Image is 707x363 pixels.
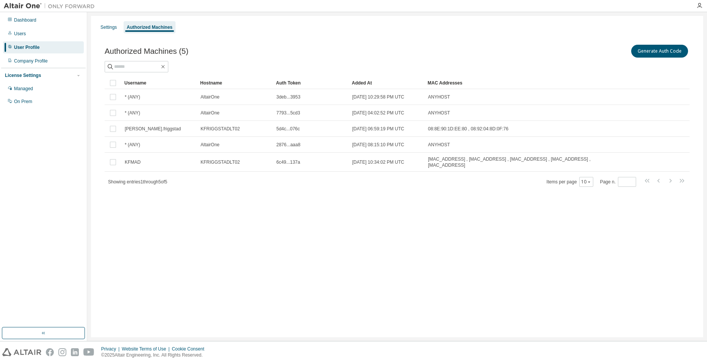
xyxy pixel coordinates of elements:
[581,179,591,185] button: 10
[600,177,636,187] span: Page n.
[5,72,41,78] div: License Settings
[125,94,140,100] span: * (ANY)
[428,110,450,116] span: ANYHOST
[276,142,300,148] span: 2876...aaa8
[14,44,39,50] div: User Profile
[428,142,450,148] span: ANYHOST
[352,126,404,132] span: [DATE] 06:59:19 PM UTC
[428,94,450,100] span: ANYHOST
[108,179,167,185] span: Showing entries 1 through 5 of 5
[14,99,32,105] div: On Prem
[14,86,33,92] div: Managed
[58,348,66,356] img: instagram.svg
[631,45,688,58] button: Generate Auth Code
[352,159,404,165] span: [DATE] 10:34:02 PM UTC
[352,77,422,89] div: Added At
[127,24,172,30] div: Authorized Machines
[105,47,188,56] span: Authorized Machines (5)
[125,159,141,165] span: KFMAD
[428,156,610,168] span: [MAC_ADDRESS] , [MAC_ADDRESS] , [MAC_ADDRESS] , [MAC_ADDRESS] , [MAC_ADDRESS]
[172,346,208,352] div: Cookie Consent
[276,77,346,89] div: Auth Token
[200,77,270,89] div: Hostname
[2,348,41,356] img: altair_logo.svg
[428,77,610,89] div: MAC Addresses
[14,31,26,37] div: Users
[71,348,79,356] img: linkedin.svg
[276,159,300,165] span: 6c49...137a
[201,94,219,100] span: AltairOne
[201,126,240,132] span: KFRIGGSTADLT02
[201,159,240,165] span: KFRIGGSTADLT02
[101,346,122,352] div: Privacy
[276,94,300,100] span: 3deb...3953
[201,142,219,148] span: AltairOne
[352,110,404,116] span: [DATE] 04:02:52 PM UTC
[201,110,219,116] span: AltairOne
[4,2,99,10] img: Altair One
[352,94,404,100] span: [DATE] 10:29:58 PM UTC
[14,17,36,23] div: Dashboard
[428,126,508,132] span: 08:8E:90:1D:EE:80 , 08:92:04:8D:0F:76
[125,126,181,132] span: [PERSON_NAME].friggstad
[100,24,117,30] div: Settings
[547,177,593,187] span: Items per page
[125,110,140,116] span: * (ANY)
[352,142,404,148] span: [DATE] 08:15:10 PM UTC
[122,346,172,352] div: Website Terms of Use
[83,348,94,356] img: youtube.svg
[46,348,54,356] img: facebook.svg
[124,77,194,89] div: Username
[276,110,300,116] span: 7793...5cd3
[101,352,209,358] p: © 2025 Altair Engineering, Inc. All Rights Reserved.
[14,58,48,64] div: Company Profile
[276,126,300,132] span: 5d4c...076c
[125,142,140,148] span: * (ANY)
